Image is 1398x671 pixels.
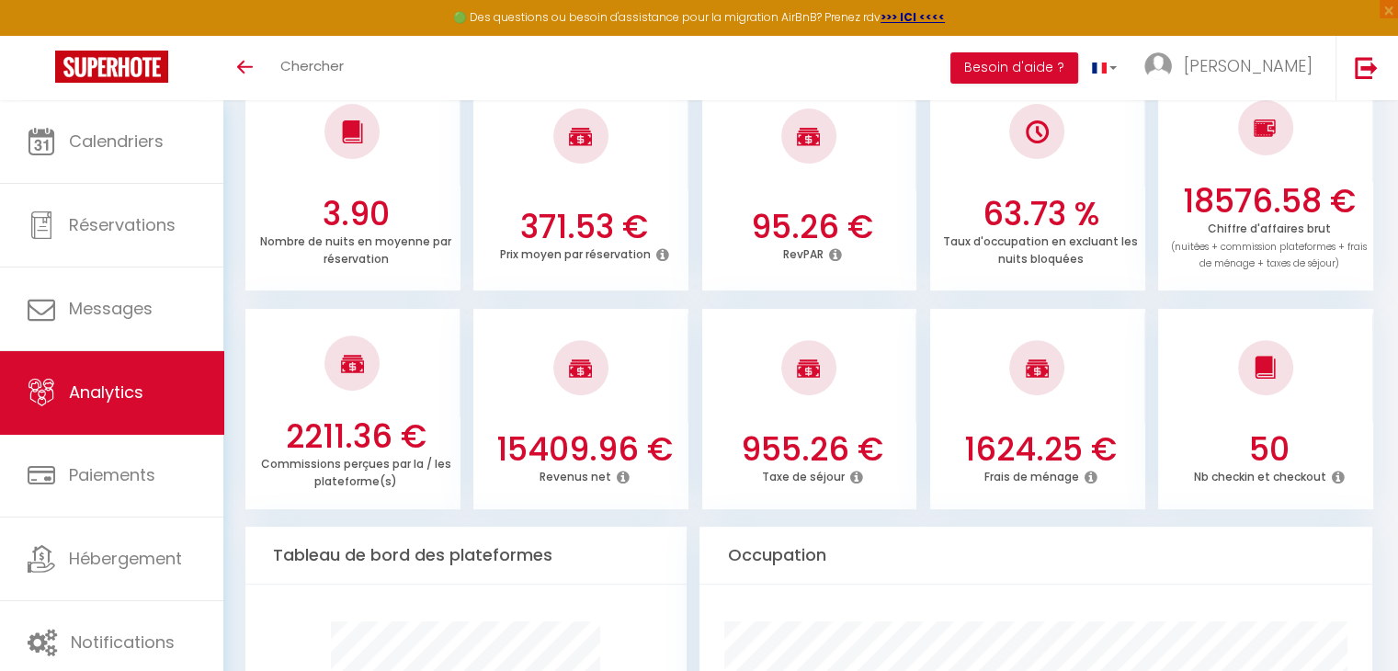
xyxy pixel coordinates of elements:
h3: 955.26 € [712,430,912,469]
h3: 15409.96 € [484,430,684,469]
a: >>> ICI <<<< [881,9,945,25]
p: Nombre de nuits en moyenne par réservation [260,230,451,267]
img: NO IMAGE [1026,120,1049,143]
button: Besoin d'aide ? [950,52,1078,84]
img: logout [1355,56,1378,79]
a: Chercher [267,36,358,100]
h3: 50 [1169,430,1369,469]
p: Chiffre d'affaires brut [1171,217,1367,271]
p: Taxe de séjour [762,465,845,484]
div: Occupation [699,527,1372,585]
span: [PERSON_NAME] [1184,54,1313,77]
span: Messages [69,297,153,320]
img: NO IMAGE [1254,117,1277,139]
h3: 18576.58 € [1169,182,1369,221]
span: Paiements [69,463,155,486]
p: Frais de ménage [984,465,1079,484]
h3: 63.73 % [941,195,1141,233]
span: Chercher [280,56,344,75]
p: Commissions perçues par la / les plateforme(s) [261,452,451,489]
span: Hébergement [69,547,182,570]
h3: 1624.25 € [941,430,1141,469]
span: Réservations [69,213,176,236]
span: Analytics [69,381,143,404]
h3: 3.90 [256,195,456,233]
span: (nuitées + commission plateformes + frais de ménage + taxes de séjour) [1171,240,1367,271]
h3: 2211.36 € [256,417,456,456]
img: ... [1144,52,1172,80]
div: Tableau de bord des plateformes [245,527,687,585]
p: RevPAR [783,243,824,262]
h3: 95.26 € [712,208,912,246]
span: Notifications [71,631,175,654]
a: ... [PERSON_NAME] [1131,36,1335,100]
p: Taux d'occupation en excluant les nuits bloquées [943,230,1138,267]
img: Super Booking [55,51,168,83]
p: Revenus net [539,465,610,484]
span: Calendriers [69,130,164,153]
h3: 371.53 € [484,208,684,246]
p: Prix moyen par réservation [499,243,650,262]
p: Nb checkin et checkout [1193,465,1325,484]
